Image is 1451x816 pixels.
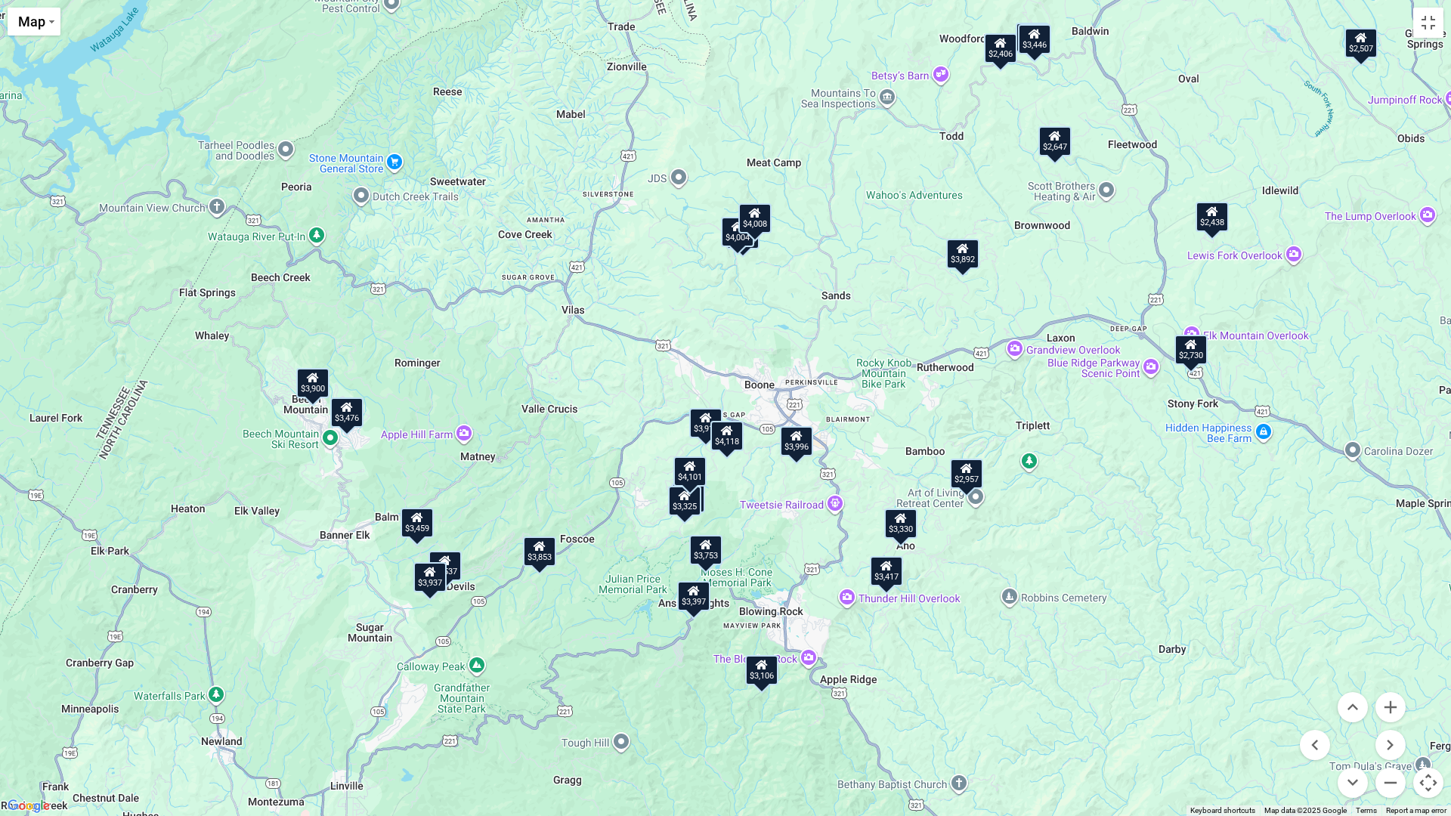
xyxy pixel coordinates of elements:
[950,459,983,489] div: $2,957
[1038,126,1072,156] div: $2,647
[1413,768,1443,798] button: Map camera controls
[1375,692,1406,722] button: Zoom in
[1375,730,1406,760] button: Move right
[1196,202,1229,232] div: $2,438
[1190,805,1255,816] button: Keyboard shortcuts
[1386,806,1446,814] a: Report a map error
[1338,692,1368,722] button: Move up
[870,556,903,586] div: $3,417
[884,508,917,539] div: $3,330
[1264,806,1347,814] span: Map data ©2025 Google
[1375,768,1406,798] button: Zoom out
[1300,730,1330,760] button: Move left
[1338,768,1368,798] button: Move down
[946,239,979,269] div: $3,892
[1356,806,1377,814] a: Terms (opens in new tab)
[1174,335,1208,365] div: $2,730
